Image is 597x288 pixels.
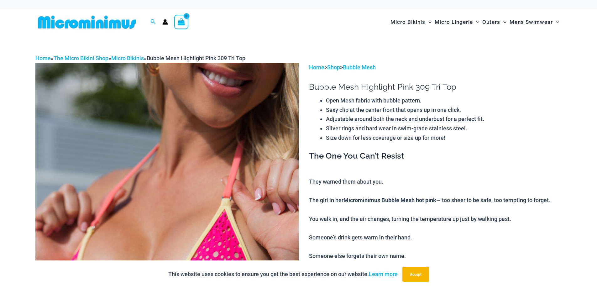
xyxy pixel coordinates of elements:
[343,196,436,204] b: Microminimus Bubble Mesh hot pink
[510,14,553,30] span: Mens Swimwear
[326,114,562,124] li: Adjustable around both the neck and underbust for a perfect fit.
[388,12,562,33] nav: Site Navigation
[473,14,479,30] span: Menu Toggle
[326,133,562,143] li: Size down for less coverage or size up for more!
[326,124,562,133] li: Silver rings and hard wear in swim-grade stainless steel.
[54,55,108,61] a: The Micro Bikini Shop
[309,82,562,92] h1: Bubble Mesh Highlight Pink 309 Tri Top
[343,64,376,71] a: Bubble Mesh
[402,267,429,282] button: Accept
[389,13,433,32] a: Micro BikinisMenu ToggleMenu Toggle
[425,14,432,30] span: Menu Toggle
[174,15,189,29] a: View Shopping Cart, empty
[390,14,425,30] span: Micro Bikinis
[326,105,562,115] li: Sexy clip at the center front that opens up in one click.
[482,14,500,30] span: Outers
[481,13,508,32] a: OutersMenu ToggleMenu Toggle
[162,19,168,25] a: Account icon link
[309,64,324,71] a: Home
[508,13,561,32] a: Mens SwimwearMenu ToggleMenu Toggle
[35,15,139,29] img: MM SHOP LOGO FLAT
[500,14,506,30] span: Menu Toggle
[35,55,51,61] a: Home
[327,64,340,71] a: Shop
[150,18,156,26] a: Search icon link
[111,55,144,61] a: Micro Bikinis
[309,151,562,161] h3: The One You Can’t Resist
[168,270,398,279] p: This website uses cookies to ensure you get the best experience on our website.
[326,96,562,105] li: Open Mesh fabric with bubble pattern.
[435,14,473,30] span: Micro Lingerie
[433,13,481,32] a: Micro LingerieMenu ToggleMenu Toggle
[553,14,559,30] span: Menu Toggle
[35,55,245,61] span: » » »
[147,55,245,61] span: Bubble Mesh Highlight Pink 309 Tri Top
[309,63,562,72] p: > >
[369,271,398,277] a: Learn more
